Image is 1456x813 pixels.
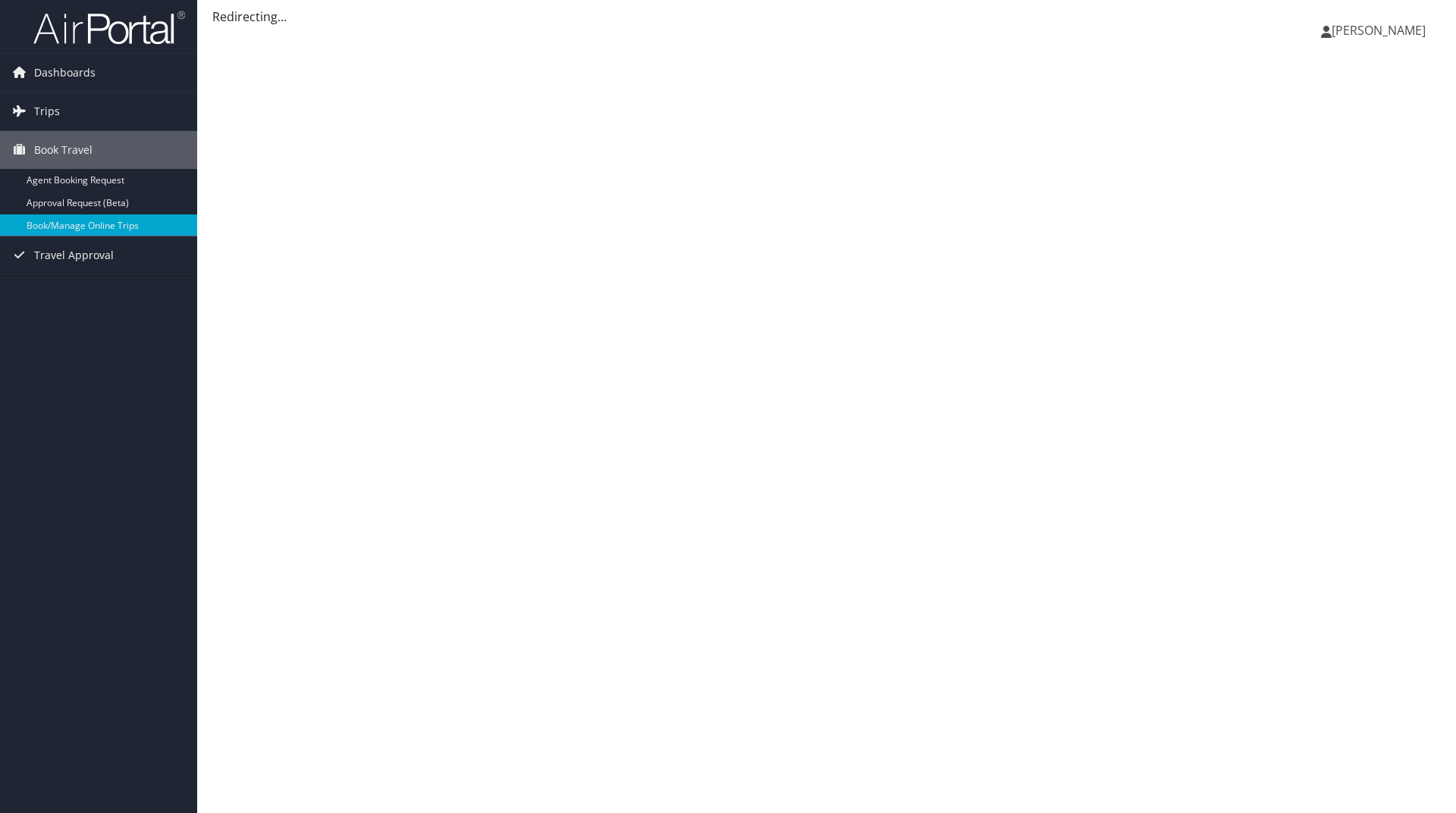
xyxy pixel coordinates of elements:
[212,8,1441,26] div: Redirecting...
[34,92,60,130] span: Trips
[34,236,114,274] span: Travel Approval
[34,131,93,169] span: Book Travel
[1332,22,1426,39] span: [PERSON_NAME]
[34,54,96,92] span: Dashboards
[33,10,185,45] img: airportal-logo.png
[1321,8,1441,53] a: [PERSON_NAME]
